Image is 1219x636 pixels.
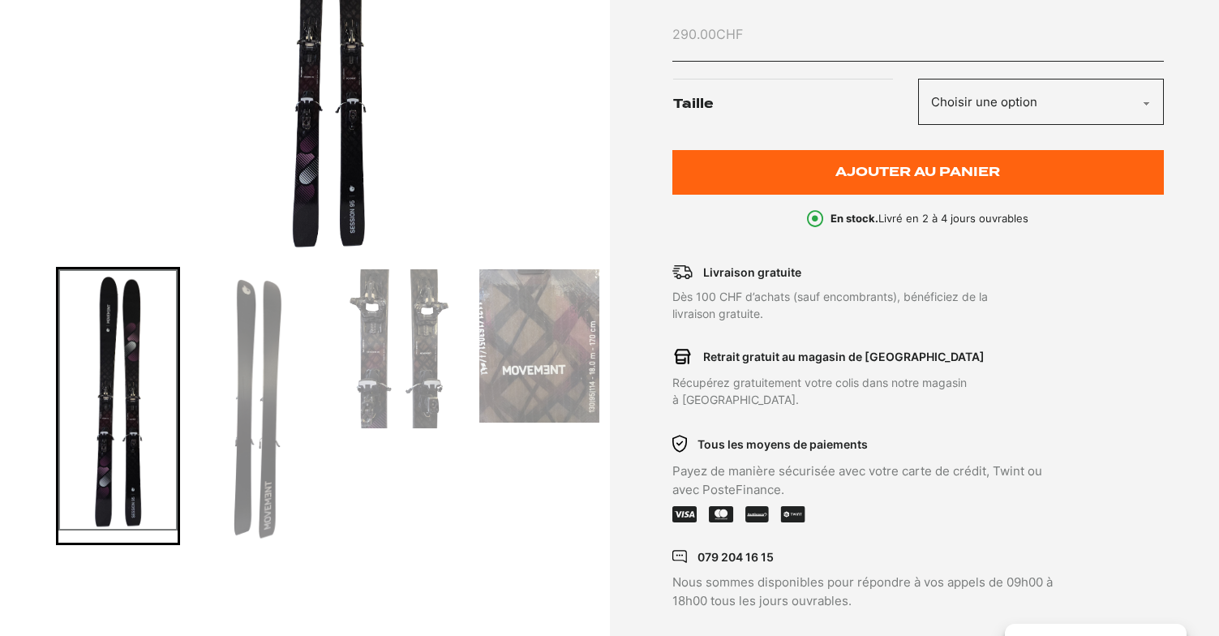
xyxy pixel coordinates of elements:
[697,548,774,565] p: 079 204 16 15
[477,267,601,545] div: Go to slide 4
[831,212,878,225] b: En stock.
[56,267,180,545] div: Go to slide 1
[672,26,743,42] bdi: 290.00
[337,267,461,545] div: Go to slide 3
[703,348,985,365] p: Retrait gratuit au magasin de [GEOGRAPHIC_DATA]
[716,26,743,42] span: CHF
[672,288,1065,322] p: Dès 100 CHF d’achats (sauf encombrants), bénéficiez de la livraison gratuite.
[697,436,868,453] p: Tous les moyens de paiements
[672,462,1065,499] p: Payez de manière sécurisée avec votre carte de crédit, Twint ou avec PosteFinance.
[835,165,1000,179] span: Ajouter au panier
[196,267,320,545] div: Go to slide 2
[673,79,917,130] label: Taille
[672,150,1164,195] button: Ajouter au panier
[703,264,801,281] p: Livraison gratuite
[831,211,1028,227] p: Livré en 2 à 4 jours ouvrables
[672,374,1065,408] p: Récupérez gratuitement votre colis dans notre magasin à [GEOGRAPHIC_DATA].
[672,574,1065,610] p: Nous sommes disponibles pour répondre à vos appels de 09h00 à 18h00 tous les jours ouvrables.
